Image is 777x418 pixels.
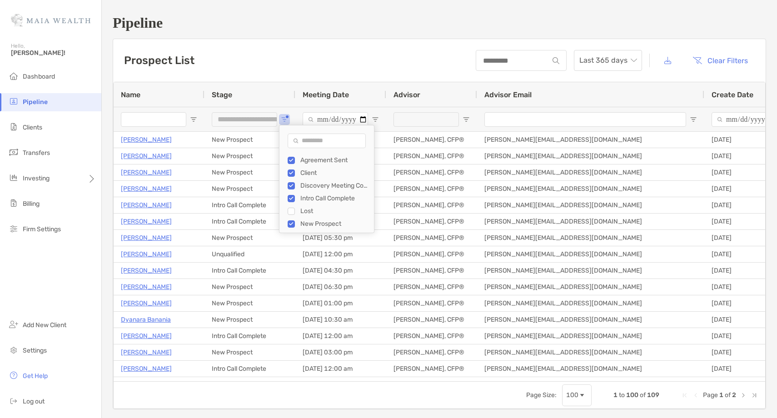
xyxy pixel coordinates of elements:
[477,164,704,180] div: [PERSON_NAME][EMAIL_ADDRESS][DOMAIN_NAME]
[477,344,704,360] div: [PERSON_NAME][EMAIL_ADDRESS][DOMAIN_NAME]
[477,230,704,246] div: [PERSON_NAME][EMAIL_ADDRESS][DOMAIN_NAME]
[121,249,172,260] a: [PERSON_NAME]
[121,134,172,145] a: [PERSON_NAME]
[121,298,172,309] a: [PERSON_NAME]
[204,132,295,148] div: New Prospect
[204,295,295,311] div: New Prospect
[640,391,646,399] span: of
[386,197,477,213] div: [PERSON_NAME], CFP®
[386,132,477,148] div: [PERSON_NAME], CFP®
[23,124,42,131] span: Clients
[681,392,688,399] div: First Page
[204,230,295,246] div: New Prospect
[477,361,704,377] div: [PERSON_NAME][EMAIL_ADDRESS][DOMAIN_NAME]
[386,263,477,279] div: [PERSON_NAME], CFP®
[562,384,592,406] div: Page Size
[204,328,295,344] div: Intro Call Complete
[121,216,172,227] a: [PERSON_NAME]
[295,246,386,262] div: [DATE] 12:00 pm
[204,361,295,377] div: Intro Call Complete
[8,395,19,406] img: logout icon
[23,174,50,182] span: Investing
[8,370,19,381] img: get-help icon
[23,398,45,405] span: Log out
[686,50,755,70] button: Clear Filters
[477,279,704,295] div: [PERSON_NAME][EMAIL_ADDRESS][DOMAIN_NAME]
[619,391,625,399] span: to
[477,148,704,164] div: [PERSON_NAME][EMAIL_ADDRESS][DOMAIN_NAME]
[740,392,747,399] div: Next Page
[212,90,232,99] span: Stage
[121,150,172,162] a: [PERSON_NAME]
[204,279,295,295] div: New Prospect
[386,164,477,180] div: [PERSON_NAME], CFP®
[300,194,369,202] div: Intro Call Complete
[204,246,295,262] div: Unqualified
[463,116,470,123] button: Open Filter Menu
[484,90,532,99] span: Advisor Email
[121,265,172,276] p: [PERSON_NAME]
[23,149,50,157] span: Transfers
[11,49,96,57] span: [PERSON_NAME]!
[8,344,19,355] img: settings icon
[279,141,374,243] div: Filter List
[477,263,704,279] div: [PERSON_NAME][EMAIL_ADDRESS][DOMAIN_NAME]
[295,328,386,344] div: [DATE] 12:00 am
[526,391,557,399] div: Page Size:
[386,148,477,164] div: [PERSON_NAME], CFP®
[393,90,420,99] span: Advisor
[23,225,61,233] span: Firm Settings
[279,125,374,233] div: Column Filter
[204,197,295,213] div: Intro Call Complete
[288,134,366,148] input: Search filter values
[204,312,295,328] div: New Prospect
[204,164,295,180] div: New Prospect
[8,147,19,158] img: transfers icon
[190,116,197,123] button: Open Filter Menu
[121,167,172,178] a: [PERSON_NAME]
[23,321,66,329] span: Add New Client
[295,263,386,279] div: [DATE] 04:30 pm
[11,4,90,36] img: Zoe Logo
[477,377,704,393] div: [PERSON_NAME][EMAIL_ADDRESS][DOMAIN_NAME]
[121,379,172,391] a: [PERSON_NAME]
[23,200,40,208] span: Billing
[690,116,697,123] button: Open Filter Menu
[386,361,477,377] div: [PERSON_NAME], CFP®
[121,347,172,358] a: [PERSON_NAME]
[303,112,368,127] input: Meeting Date Filter Input
[121,363,172,374] a: [PERSON_NAME]
[613,391,618,399] span: 1
[204,214,295,229] div: Intro Call Complete
[303,90,349,99] span: Meeting Date
[121,314,171,325] a: Dyanara Banania
[23,73,55,80] span: Dashboard
[121,90,140,99] span: Name
[751,392,758,399] div: Last Page
[386,214,477,229] div: [PERSON_NAME], CFP®
[204,344,295,360] div: New Prospect
[386,377,477,393] div: [PERSON_NAME], CFP®
[121,199,172,211] p: [PERSON_NAME]
[295,312,386,328] div: [DATE] 10:30 am
[204,148,295,164] div: New Prospect
[719,391,723,399] span: 1
[300,156,369,164] div: Agreement Sent
[204,181,295,197] div: New Prospect
[204,263,295,279] div: Intro Call Complete
[295,344,386,360] div: [DATE] 03:00 pm
[300,182,369,189] div: Discovery Meeting Complete
[386,246,477,262] div: [PERSON_NAME], CFP®
[8,198,19,209] img: billing icon
[121,281,172,293] p: [PERSON_NAME]
[703,391,718,399] span: Page
[295,230,386,246] div: [DATE] 05:30 pm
